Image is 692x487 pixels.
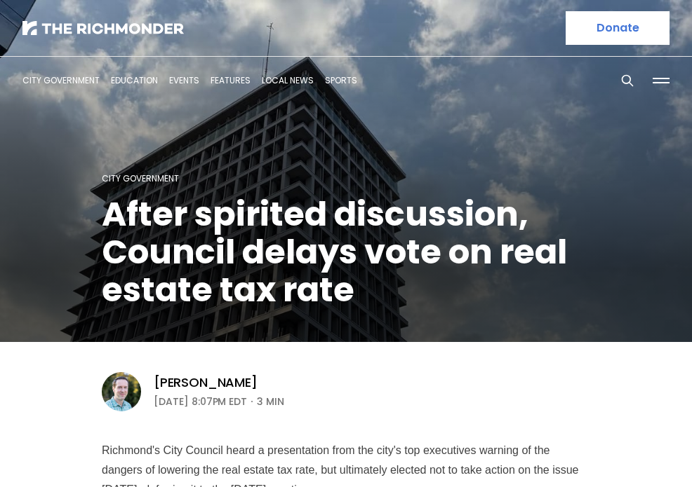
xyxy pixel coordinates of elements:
a: Features [211,74,251,86]
h1: After spirited discussion, Council delays vote on real estate tax rate [102,196,590,309]
img: Michael Phillips [102,372,141,411]
a: Local News [262,74,314,86]
a: City Government [102,172,179,184]
a: Sports [325,74,357,86]
a: Donate [566,11,670,45]
a: Education [111,74,158,86]
a: City Government [22,74,100,86]
time: [DATE] 8:07PM EDT [154,393,247,410]
span: 3 min [257,393,284,410]
img: The Richmonder [22,21,184,35]
a: Events [169,74,199,86]
a: [PERSON_NAME] [154,374,258,391]
iframe: portal-trigger [618,418,692,487]
button: Search this site [617,70,638,91]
